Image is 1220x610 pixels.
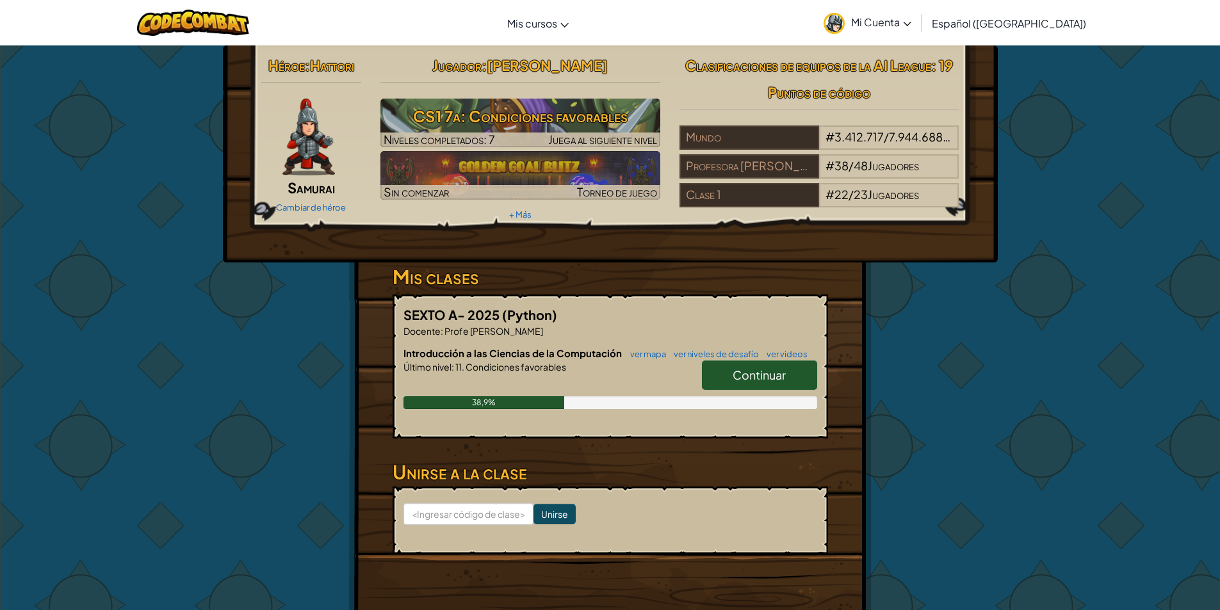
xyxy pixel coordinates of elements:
img: avatar [824,13,845,34]
img: Logotipo de CodeCombat [137,10,249,36]
font: Continuar [733,367,786,382]
font: 7.944.688 [889,129,950,144]
img: Gol de oro [380,151,660,200]
font: 22 [834,187,849,202]
font: Profe [PERSON_NAME] [444,325,543,337]
a: Juega al siguiente nivel [380,99,660,147]
font: Mis clases [393,264,479,289]
font: 23 [854,187,868,202]
font: Mis cursos [507,17,557,30]
font: Jugador [432,56,482,74]
font: CS1 7a: Condiciones favorables [413,106,628,125]
font: SEXTO A- 2025 [403,307,500,323]
a: Profesora [PERSON_NAME]#38/48Jugadores [679,166,959,181]
font: Español ([GEOGRAPHIC_DATA]) [932,17,1086,30]
font: 11. [455,361,464,373]
font: / [849,187,854,202]
font: + Más [509,209,532,220]
font: Unirse a la clase [393,460,527,484]
a: Sin comenzarTorneo de juego [380,151,660,200]
img: CS1 7a: Condiciones favorables [380,99,660,147]
input: <Ingresar código de clase> [403,503,533,525]
a: Español ([GEOGRAPHIC_DATA]) [925,6,1093,40]
font: 38,9% [472,397,496,407]
font: Profesora [PERSON_NAME] [686,158,836,173]
font: Jugadores [868,187,919,202]
font: ver mapa [630,349,666,359]
font: Niveles completados: 7 [384,132,495,147]
font: Clasificaciones de equipos de la AI League [685,56,931,74]
font: Último nivel [403,361,451,373]
img: samurai.pose.png [282,99,335,175]
font: Héroe [268,56,305,74]
font: Cambiar de héroe [276,202,346,213]
font: Jugadores [868,158,919,173]
font: : [305,56,310,74]
font: : [451,361,454,373]
a: Clase 1#22/23Jugadores [679,195,959,210]
font: 38 [834,158,849,173]
font: # [826,129,834,144]
font: Samurai [288,179,335,197]
font: Sin comenzar [384,184,449,199]
font: Docente [403,325,441,337]
font: # [826,158,834,173]
font: / [849,158,854,173]
font: Condiciones favorables [466,361,566,373]
font: 3.412.717 [834,129,884,144]
font: ver niveles de desafío [674,349,759,359]
font: ver videos [767,349,808,359]
a: Mundo#3.412.717/7.944.688Jugadores [679,138,959,152]
font: Introducción a las Ciencias de la Computación [403,347,622,359]
font: # [826,187,834,202]
font: / [884,129,889,144]
font: Mi Cuenta [851,15,900,29]
font: (Python) [502,307,557,323]
font: Hattori [310,56,354,74]
font: Juega al siguiente nivel [548,132,657,147]
font: : [482,56,487,74]
font: : [441,325,443,337]
a: Mi Cuenta [817,3,918,43]
a: Mis cursos [501,6,575,40]
font: Clase 1 [686,187,721,202]
font: 48 [854,158,868,173]
font: [PERSON_NAME] [487,56,608,74]
font: Mundo [686,129,721,144]
input: Unirse [533,504,576,524]
font: Torneo de juego [577,184,657,199]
